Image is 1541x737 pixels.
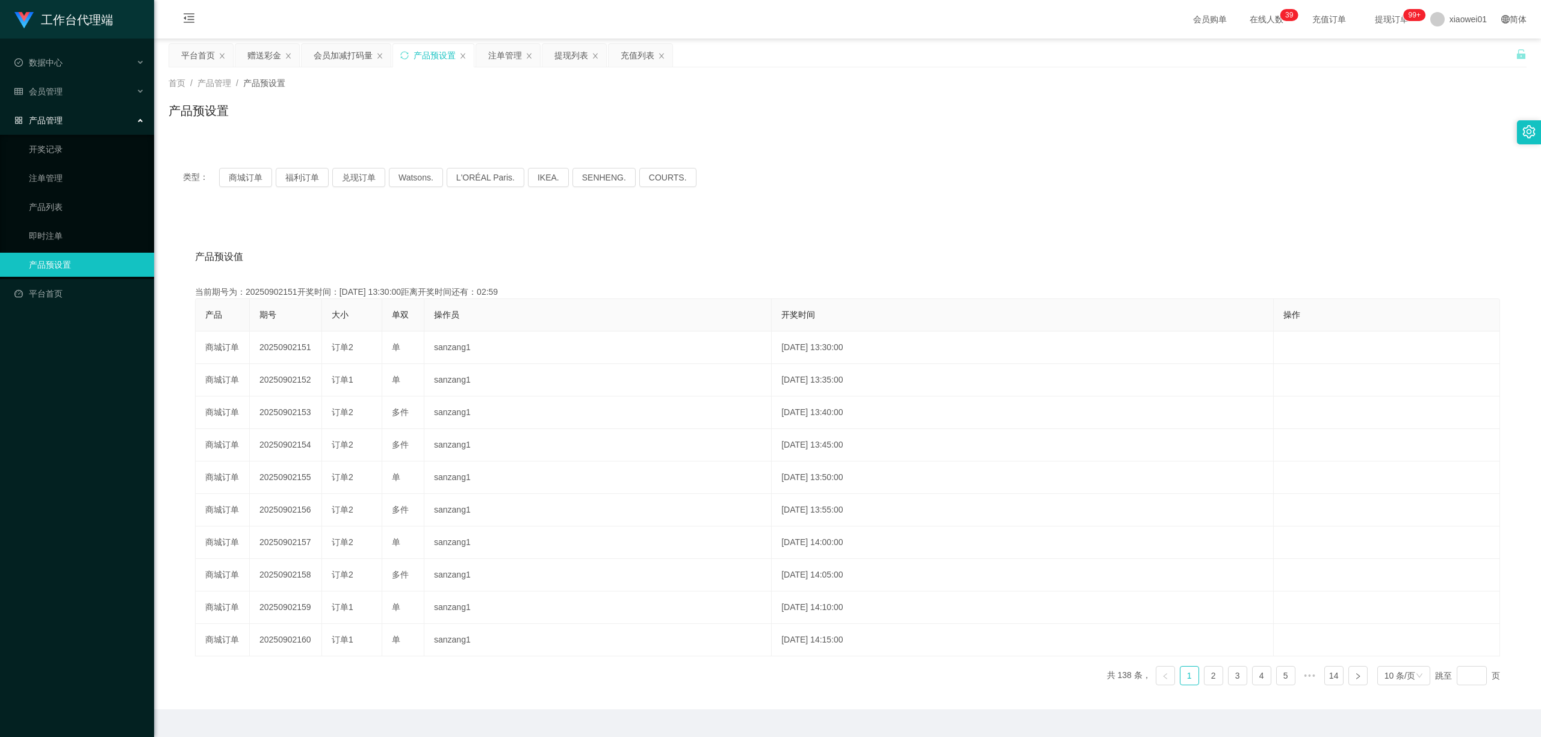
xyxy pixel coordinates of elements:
span: 单 [392,375,400,384]
td: sanzang1 [424,461,772,494]
td: sanzang1 [424,396,772,429]
span: 单 [392,537,400,547]
td: [DATE] 13:45:00 [772,429,1274,461]
li: 3 [1228,666,1247,685]
span: 单 [392,472,400,482]
button: IKEA. [528,168,569,187]
span: 多件 [392,570,409,579]
td: sanzang1 [424,526,772,559]
span: 订单1 [332,375,353,384]
li: 14 [1324,666,1344,685]
td: 20250902153 [250,396,322,429]
button: L'ORÉAL Paris. [447,168,524,187]
td: sanzang1 [424,429,772,461]
td: 商城订单 [196,396,250,429]
span: 产品 [205,310,222,319]
i: 图标: check-circle-o [14,58,23,67]
span: 单双 [392,310,409,319]
i: 图标: menu-fold [169,1,209,39]
td: 20250902157 [250,526,322,559]
div: 注单管理 [488,44,522,67]
td: [DATE] 13:55:00 [772,494,1274,526]
a: 开奖记录 [29,137,144,161]
a: 产品列表 [29,195,144,219]
td: [DATE] 14:15:00 [772,624,1274,656]
span: 订单2 [332,407,353,417]
td: sanzang1 [424,331,772,364]
span: / [236,78,238,88]
li: 5 [1276,666,1295,685]
span: 多件 [392,505,409,514]
i: 图标: close [285,52,292,60]
a: 2 [1205,667,1223,685]
td: 20250902159 [250,591,322,624]
div: 10 条/页 [1384,667,1415,685]
span: 订单2 [332,570,353,579]
span: 期号 [259,310,276,319]
a: 注单管理 [29,166,144,190]
span: 订单2 [332,342,353,352]
li: 2 [1204,666,1223,685]
span: 产品管理 [197,78,231,88]
span: 产品管理 [14,116,63,125]
a: 图标: dashboard平台首页 [14,282,144,306]
td: 商城订单 [196,461,250,494]
td: 20250902160 [250,624,322,656]
i: 图标: left [1162,673,1169,680]
h1: 工作台代理端 [41,1,113,39]
i: 图标: close [658,52,665,60]
span: 订单2 [332,505,353,514]
span: 订单1 [332,602,353,612]
span: 操作员 [434,310,459,319]
span: 提现订单 [1369,15,1415,23]
span: 会员管理 [14,87,63,96]
li: 1 [1180,666,1199,685]
span: 大小 [332,310,349,319]
p: 9 [1289,9,1294,21]
span: 订单2 [332,440,353,449]
i: 图标: close [219,52,226,60]
td: [DATE] 14:10:00 [772,591,1274,624]
td: 商城订单 [196,591,250,624]
i: 图标: global [1501,15,1510,23]
div: 提现列表 [554,44,588,67]
span: 单 [392,602,400,612]
span: 多件 [392,440,409,449]
a: 4 [1253,667,1271,685]
div: 赠送彩金 [247,44,281,67]
span: 单 [392,342,400,352]
span: 产品预设值 [195,250,243,264]
td: [DATE] 13:40:00 [772,396,1274,429]
td: 商城订单 [196,559,250,591]
span: 开奖时间 [781,310,815,319]
a: 5 [1277,667,1295,685]
li: 上一页 [1156,666,1175,685]
div: 会员加减打码量 [314,44,373,67]
td: 商城订单 [196,331,250,364]
span: 订单2 [332,537,353,547]
td: 20250902155 [250,461,322,494]
span: 订单1 [332,635,353,644]
i: 图标: close [526,52,533,60]
button: 商城订单 [219,168,272,187]
td: sanzang1 [424,624,772,656]
a: 工作台代理端 [14,14,113,24]
div: 充值列表 [621,44,654,67]
span: 操作 [1283,310,1300,319]
td: sanzang1 [424,364,772,396]
a: 14 [1325,667,1343,685]
button: Watsons. [389,168,443,187]
span: 订单2 [332,472,353,482]
i: 图标: close [459,52,467,60]
p: 3 [1285,9,1289,21]
td: [DATE] 14:00:00 [772,526,1274,559]
i: 图标: setting [1522,125,1536,138]
span: 在线人数 [1244,15,1289,23]
td: 商城订单 [196,494,250,526]
sup: 39 [1280,9,1298,21]
span: 类型： [183,168,219,187]
a: 产品预设置 [29,253,144,277]
i: 图标: sync [400,51,409,60]
i: 图标: close [376,52,383,60]
div: 跳至 页 [1435,666,1500,685]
